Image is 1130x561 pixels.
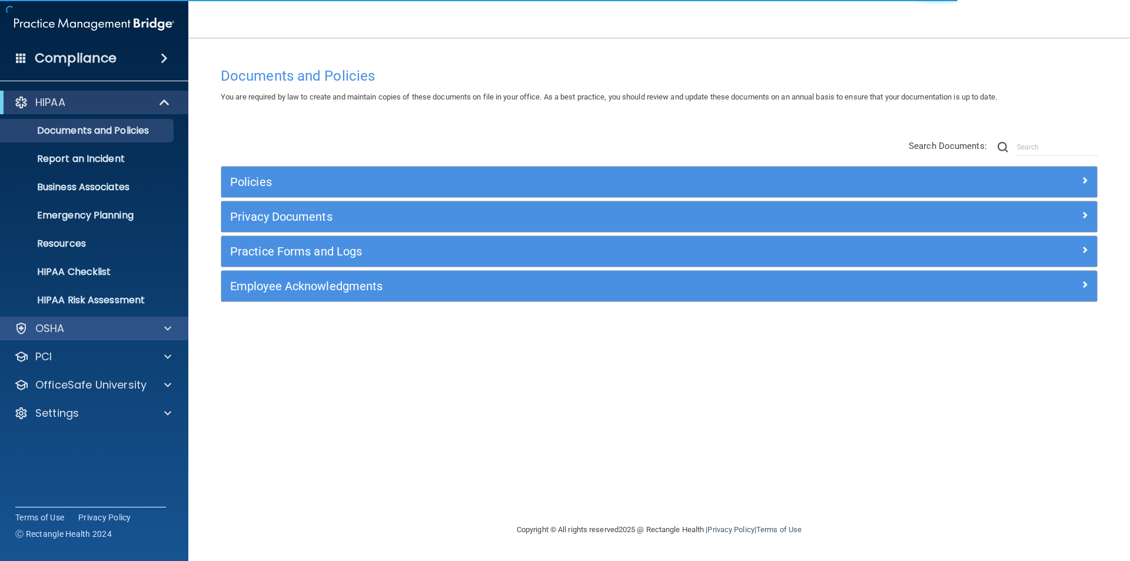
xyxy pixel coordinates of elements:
p: Resources [8,238,168,250]
p: Settings [35,406,79,420]
p: OfficeSafe University [35,378,147,392]
a: Terms of Use [756,525,802,534]
p: PCI [35,350,52,364]
p: Emergency Planning [8,210,168,221]
h4: Compliance [35,50,117,67]
h4: Documents and Policies [221,68,1098,84]
a: Privacy Documents [230,207,1088,226]
div: Copyright © All rights reserved 2025 @ Rectangle Health | | [444,511,874,549]
a: PCI [14,350,171,364]
p: HIPAA Checklist [8,266,168,278]
p: HIPAA Risk Assessment [8,294,168,306]
img: PMB logo [14,12,174,36]
input: Search [1017,138,1098,156]
a: Practice Forms and Logs [230,242,1088,261]
p: Business Associates [8,181,168,193]
a: Policies [230,172,1088,191]
p: HIPAA [35,95,65,109]
h5: Policies [230,175,869,188]
a: Settings [14,406,171,420]
span: Ⓒ Rectangle Health 2024 [15,528,112,540]
p: Report an Incident [8,153,168,165]
a: Terms of Use [15,512,64,523]
a: OfficeSafe University [14,378,171,392]
img: ic-search.3b580494.png [998,142,1008,152]
h5: Privacy Documents [230,210,869,223]
h5: Practice Forms and Logs [230,245,869,258]
a: Employee Acknowledgments [230,277,1088,296]
a: Privacy Policy [707,525,754,534]
a: Privacy Policy [78,512,131,523]
span: You are required by law to create and maintain copies of these documents on file in your office. ... [221,92,997,101]
h5: Employee Acknowledgments [230,280,869,293]
p: OSHA [35,321,65,336]
a: OSHA [14,321,171,336]
a: HIPAA [14,95,171,109]
span: Search Documents: [909,141,987,151]
p: Documents and Policies [8,125,168,137]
